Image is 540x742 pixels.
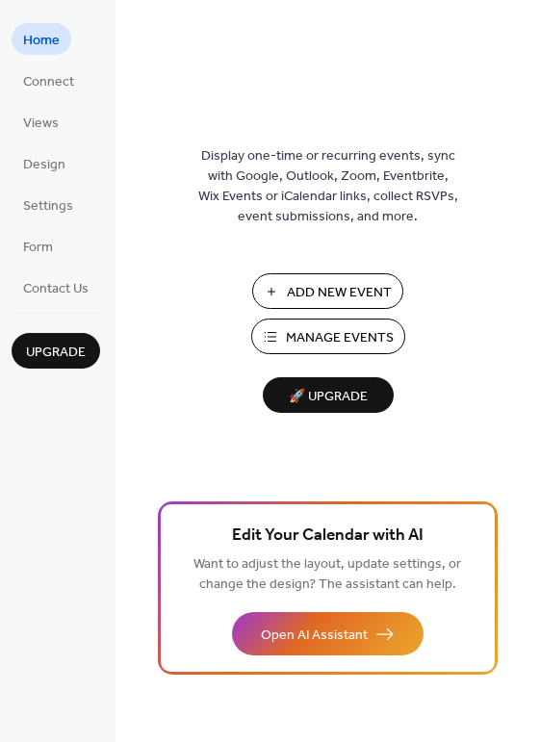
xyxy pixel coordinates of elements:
[12,189,85,220] a: Settings
[23,238,53,258] span: Form
[263,377,394,413] button: 🚀 Upgrade
[23,114,59,134] span: Views
[198,146,458,227] span: Display one-time or recurring events, sync with Google, Outlook, Zoom, Eventbrite, Wix Events or ...
[286,328,394,348] span: Manage Events
[232,612,424,655] button: Open AI Assistant
[12,106,70,138] a: Views
[232,523,424,550] span: Edit Your Calendar with AI
[12,230,64,262] a: Form
[23,279,89,299] span: Contact Us
[12,64,86,96] a: Connect
[12,23,71,55] a: Home
[193,551,461,598] span: Want to adjust the layout, update settings, or change the design? The assistant can help.
[26,343,86,363] span: Upgrade
[287,283,392,303] span: Add New Event
[12,147,77,179] a: Design
[23,155,65,175] span: Design
[12,333,100,369] button: Upgrade
[261,626,368,646] span: Open AI Assistant
[23,196,73,217] span: Settings
[252,273,403,309] button: Add New Event
[23,72,74,92] span: Connect
[23,31,60,51] span: Home
[12,271,100,303] a: Contact Us
[274,384,382,410] span: 🚀 Upgrade
[251,319,405,354] button: Manage Events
